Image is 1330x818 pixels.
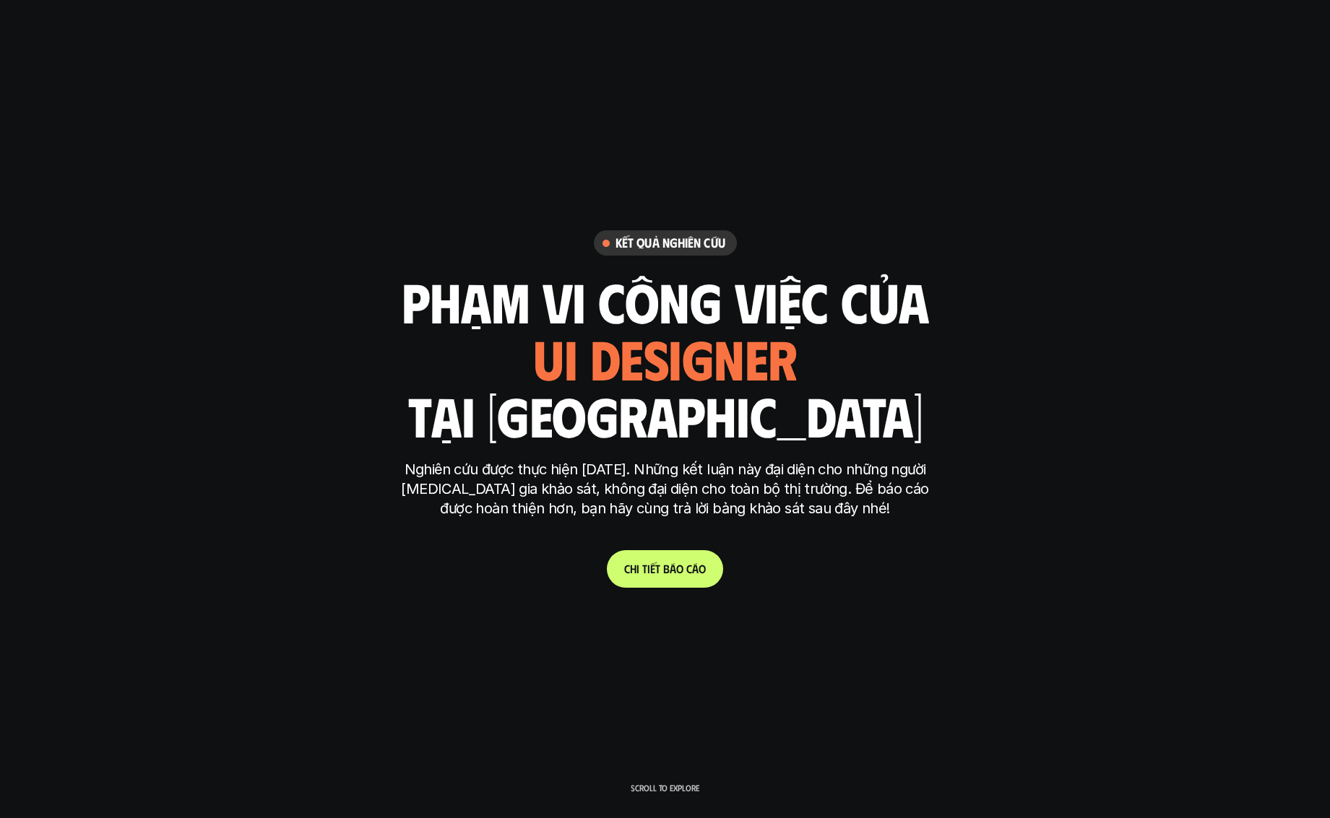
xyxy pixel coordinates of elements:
[394,460,936,518] p: Nghiên cứu được thực hiện [DATE]. Những kết luận này đại diện cho những người [MEDICAL_DATA] gia ...
[670,562,676,575] span: á
[630,562,636,575] span: h
[686,562,692,575] span: c
[699,562,706,575] span: o
[607,550,723,588] a: Chitiếtbáocáo
[663,562,670,575] span: b
[647,562,650,575] span: i
[636,562,639,575] span: i
[655,562,660,575] span: t
[692,562,699,575] span: á
[407,385,923,445] h1: tại [GEOGRAPHIC_DATA]
[642,562,647,575] span: t
[616,235,725,251] h6: Kết quả nghiên cứu
[676,562,683,575] span: o
[624,562,630,575] span: C
[631,783,699,793] p: Scroll to explore
[402,271,929,331] h1: phạm vi công việc của
[650,562,655,575] span: ế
